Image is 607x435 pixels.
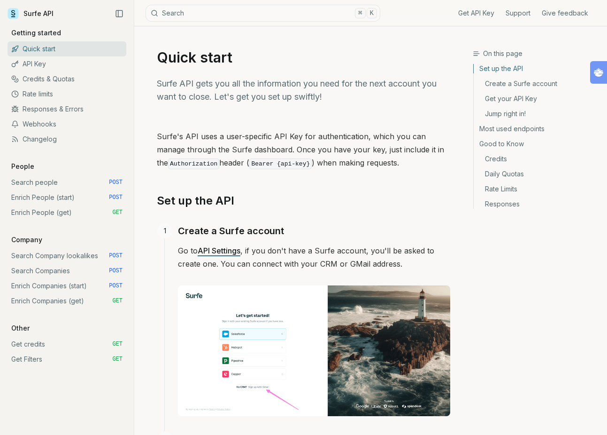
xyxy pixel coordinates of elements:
a: Quick start [8,41,126,56]
code: Authorization [168,158,219,169]
p: Surfe's API uses a user-specific API Key for authentication, which you can manage through the Sur... [157,130,450,171]
kbd: ⌘ [355,8,365,18]
a: Support [506,8,530,18]
p: Surfe API gets you all the information you need for the next account you want to close. Let's get... [157,77,450,103]
a: Surfe API [8,7,54,21]
a: Create a Surfe account [178,223,284,238]
a: Responses & Errors [8,102,126,117]
span: POST [109,252,123,260]
a: API Settings [198,246,240,255]
a: Jump right in! [474,106,599,121]
code: Bearer {api-key} [249,158,312,169]
a: Enrich People (get) GET [8,205,126,220]
a: Good to Know [474,136,599,151]
a: Get your API Key [474,91,599,106]
a: Daily Quotas [474,166,599,182]
p: Company [8,235,46,245]
a: Give feedback [542,8,588,18]
h3: On this page [473,49,599,58]
a: Search Company lookalikes POST [8,248,126,263]
a: Credits [474,151,599,166]
a: Set up the API [157,193,234,208]
span: GET [112,297,123,305]
p: Other [8,324,33,333]
span: POST [109,282,123,290]
a: Webhooks [8,117,126,132]
span: GET [112,356,123,363]
p: Getting started [8,28,65,38]
a: Search Companies POST [8,263,126,278]
a: Responses [474,197,599,209]
p: People [8,162,38,171]
a: Search people POST [8,175,126,190]
a: Rate limits [8,87,126,102]
a: Most used endpoints [474,121,599,136]
span: POST [109,194,123,201]
a: Rate Limits [474,182,599,197]
span: POST [109,267,123,275]
a: API Key [8,56,126,71]
a: Enrich People (start) POST [8,190,126,205]
button: Search⌘K [146,5,380,22]
span: GET [112,340,123,348]
a: Changelog [8,132,126,147]
p: Go to , if you don't have a Surfe account, you'll be asked to create one. You can connect with yo... [178,244,450,270]
h1: Quick start [157,49,450,66]
a: Get API Key [458,8,494,18]
span: POST [109,179,123,186]
a: Enrich Companies (start) POST [8,278,126,293]
a: Create a Surfe account [474,76,599,91]
a: Get Filters GET [8,352,126,367]
a: Set up the API [474,64,599,76]
kbd: K [367,8,377,18]
a: Get credits GET [8,337,126,352]
img: Image [178,285,450,416]
a: Enrich Companies (get) GET [8,293,126,308]
span: GET [112,209,123,216]
a: Credits & Quotas [8,71,126,87]
button: Collapse Sidebar [112,7,126,21]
